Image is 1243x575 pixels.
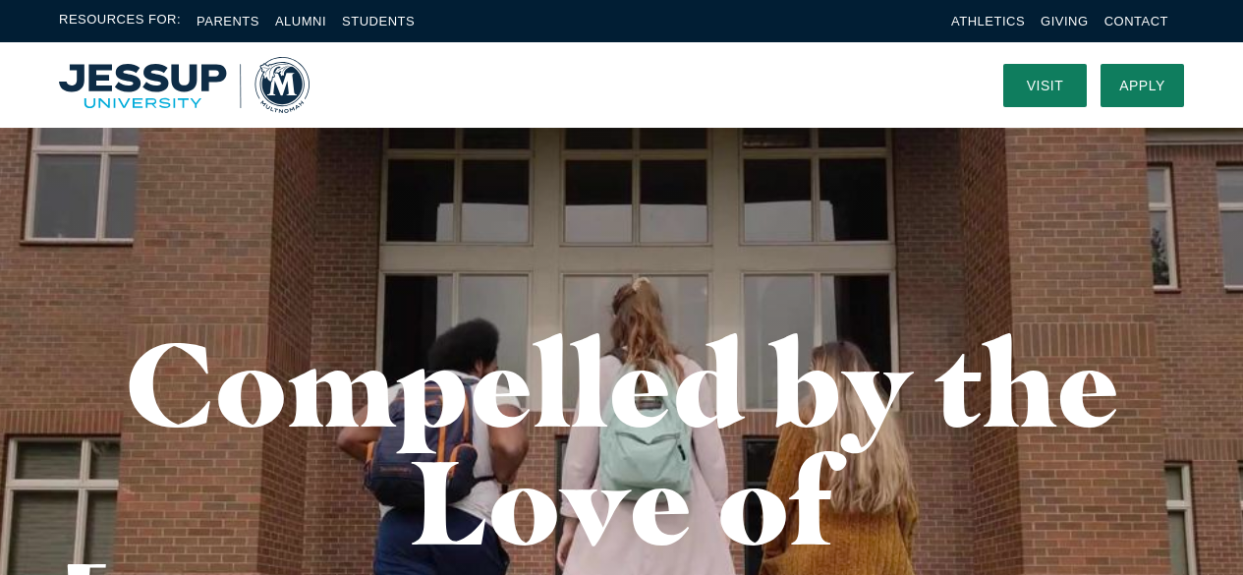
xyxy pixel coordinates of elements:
[59,57,310,113] a: Home
[1003,64,1087,107] a: Visit
[1041,14,1089,29] a: Giving
[951,14,1025,29] a: Athletics
[59,57,310,113] img: Multnomah University Logo
[275,14,326,29] a: Alumni
[1104,14,1168,29] a: Contact
[59,10,181,32] span: Resources For:
[342,14,415,29] a: Students
[197,14,259,29] a: Parents
[1101,64,1184,107] a: Apply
